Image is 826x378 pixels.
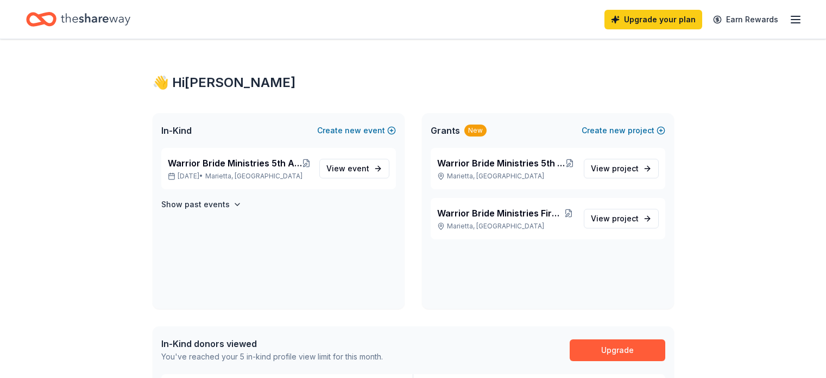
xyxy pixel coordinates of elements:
[584,209,659,228] a: View project
[437,222,575,231] p: Marietta, [GEOGRAPHIC_DATA]
[584,159,659,178] a: View project
[582,124,665,137] button: Createnewproject
[326,162,369,175] span: View
[591,162,639,175] span: View
[437,172,575,181] p: Marietta, [GEOGRAPHIC_DATA]
[707,10,785,29] a: Earn Rewards
[161,198,230,211] h4: Show past events
[161,350,383,363] div: You've reached your 5 in-kind profile view limit for this month.
[205,172,302,181] span: Marietta, [GEOGRAPHIC_DATA]
[161,337,383,350] div: In-Kind donors viewed
[437,207,563,220] span: Warrior Bride Ministries First Annual Training Retreat
[464,125,487,137] div: New
[26,7,130,32] a: Home
[161,198,242,211] button: Show past events
[591,212,639,225] span: View
[168,172,311,181] p: [DATE] •
[604,10,702,29] a: Upgrade your plan
[612,164,639,173] span: project
[161,124,192,137] span: In-Kind
[153,74,674,91] div: 👋 Hi [PERSON_NAME]
[612,214,639,223] span: project
[570,339,665,361] a: Upgrade
[348,164,369,173] span: event
[609,124,626,137] span: new
[319,159,389,178] a: View event
[345,124,361,137] span: new
[437,157,565,170] span: Warrior Bride Ministries 5th Annual Counting the Cost Conference
[168,157,302,170] span: Warrior Bride Ministries 5th Annual Counting the Cost Conference & Optional 2.0 Training
[431,124,460,137] span: Grants
[317,124,396,137] button: Createnewevent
